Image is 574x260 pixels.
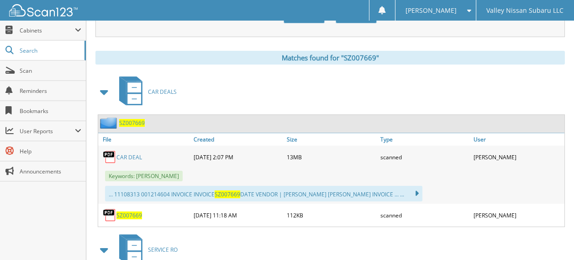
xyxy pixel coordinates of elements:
[20,147,81,155] span: Help
[215,190,240,198] span: SZ007669
[191,133,284,146] a: Created
[103,150,116,164] img: PDF.png
[20,127,75,135] span: User Reports
[105,171,183,181] span: Keywords: [PERSON_NAME]
[486,8,563,13] span: Valley Nissan Subaru LLC
[191,148,284,166] div: [DATE] 2:07 PM
[405,8,457,13] span: [PERSON_NAME]
[148,88,177,96] span: CAR DEALS
[105,186,422,201] div: ... 11108313 001214604 INVOICE INVOICE DATE VENDOR | [PERSON_NAME] [PERSON_NAME] INVOICE ... ...
[528,216,574,260] iframe: Chat Widget
[471,133,564,146] a: User
[378,133,471,146] a: Type
[98,133,191,146] a: File
[284,148,378,166] div: 13MB
[20,87,81,95] span: Reminders
[20,107,81,115] span: Bookmarks
[119,119,145,127] a: SZ007669
[95,51,565,65] div: Matches found for "SZ007669"
[20,67,81,75] span: Scan
[116,153,142,161] a: CAR DEAL
[284,206,378,224] div: 112KB
[114,74,177,110] a: CAR DEALS
[471,148,564,166] div: [PERSON_NAME]
[100,117,119,129] img: folder2.png
[116,211,142,219] a: SZ007669
[148,246,178,254] span: SERVICE RO
[20,168,81,175] span: Announcements
[471,206,564,224] div: [PERSON_NAME]
[20,27,75,34] span: Cabinets
[378,206,471,224] div: scanned
[20,47,80,54] span: Search
[378,148,471,166] div: scanned
[284,133,378,146] a: Size
[103,208,116,222] img: PDF.png
[191,206,284,224] div: [DATE] 11:18 AM
[9,4,78,16] img: scan123-logo-white.svg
